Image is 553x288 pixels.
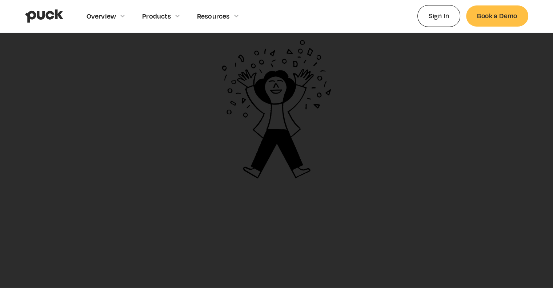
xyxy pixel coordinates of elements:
[417,5,461,27] a: Sign In
[87,12,116,20] div: Overview
[466,5,528,26] a: Book a Demo
[160,33,393,186] div: Email Form success
[197,12,230,20] div: Resources
[142,12,171,20] div: Products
